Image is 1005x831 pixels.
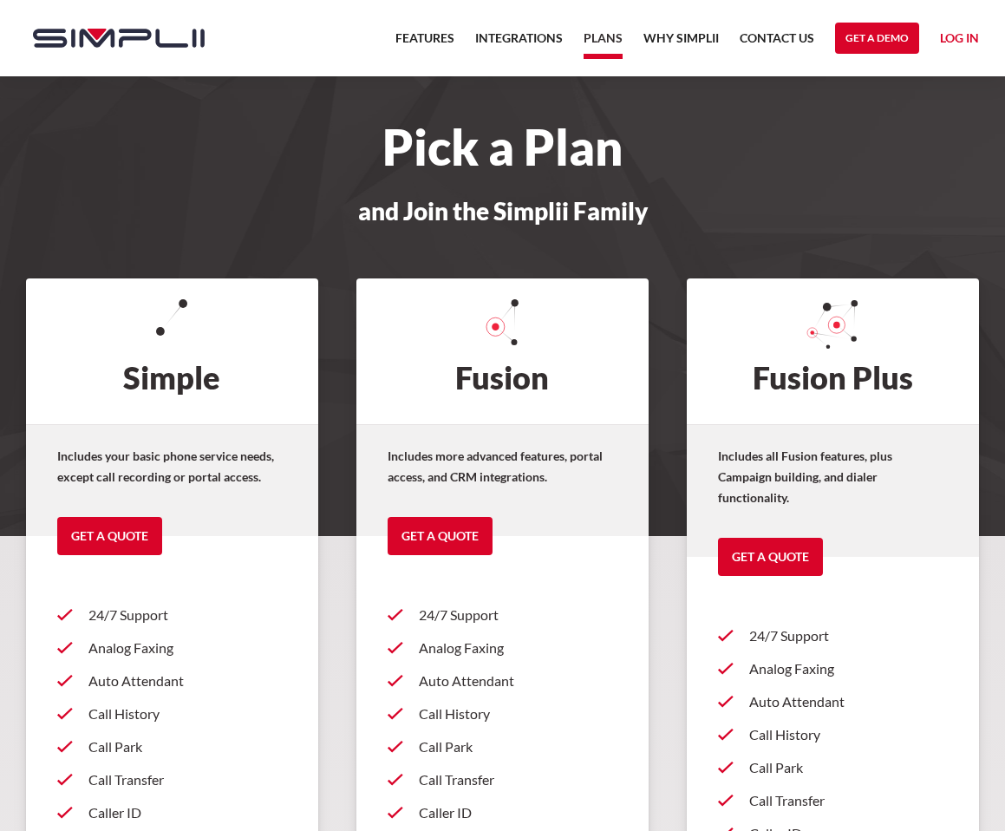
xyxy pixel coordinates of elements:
a: Contact US [740,28,814,59]
a: Call History [57,697,287,730]
p: Call Transfer [88,769,287,790]
p: Analog Faxing [88,638,287,658]
h2: Simple [26,278,318,424]
a: Call Park [718,751,948,784]
strong: Includes all Fusion features, plus Campaign building, and dialer functionality. [718,448,892,505]
p: Caller ID [88,802,287,823]
p: Call Park [749,757,948,778]
a: Analog Faxing [718,652,948,685]
a: Integrations [475,28,563,59]
p: Auto Attendant [419,671,617,691]
h1: Pick a Plan [16,128,989,167]
a: Call Park [57,730,287,763]
p: Call History [749,724,948,745]
a: Get a Quote [57,517,162,555]
a: Get a Quote [388,517,493,555]
a: Auto Attendant [718,685,948,718]
a: Analog Faxing [388,631,617,664]
p: 24/7 Support [88,605,287,625]
a: Call Transfer [388,763,617,796]
a: Call Park [388,730,617,763]
p: Auto Attendant [88,671,287,691]
p: Call Transfer [419,769,617,790]
a: Auto Attendant [388,664,617,697]
p: Call History [88,703,287,724]
a: Features [395,28,454,59]
a: Why Simplii [643,28,719,59]
p: Call History [419,703,617,724]
a: Call History [388,697,617,730]
p: 24/7 Support [419,605,617,625]
a: Analog Faxing [57,631,287,664]
a: Get a Quote [718,538,823,576]
p: Call Park [88,736,287,757]
p: Auto Attendant [749,691,948,712]
a: Auto Attendant [57,664,287,697]
p: Analog Faxing [749,658,948,679]
h3: and Join the Simplii Family [16,198,989,224]
strong: Includes more advanced features, portal access, and CRM integrations. [388,448,603,484]
img: Simplii [33,29,205,48]
p: 24/7 Support [749,625,948,646]
p: Caller ID [419,802,617,823]
a: Call History [718,718,948,751]
a: Call Transfer [57,763,287,796]
a: Log in [940,28,979,54]
a: Plans [584,28,623,59]
a: 24/7 Support [57,599,287,631]
h2: Fusion Plus [687,278,979,424]
a: Caller ID [388,796,617,829]
p: Call Park [419,736,617,757]
h2: Fusion [356,278,649,424]
a: 24/7 Support [388,599,617,631]
p: Analog Faxing [419,638,617,658]
p: Call Transfer [749,790,948,811]
a: Caller ID [57,796,287,829]
p: Includes your basic phone service needs, except call recording or portal access. [57,446,287,487]
a: Get a Demo [835,23,919,54]
a: Call Transfer [718,784,948,817]
a: 24/7 Support [718,619,948,652]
